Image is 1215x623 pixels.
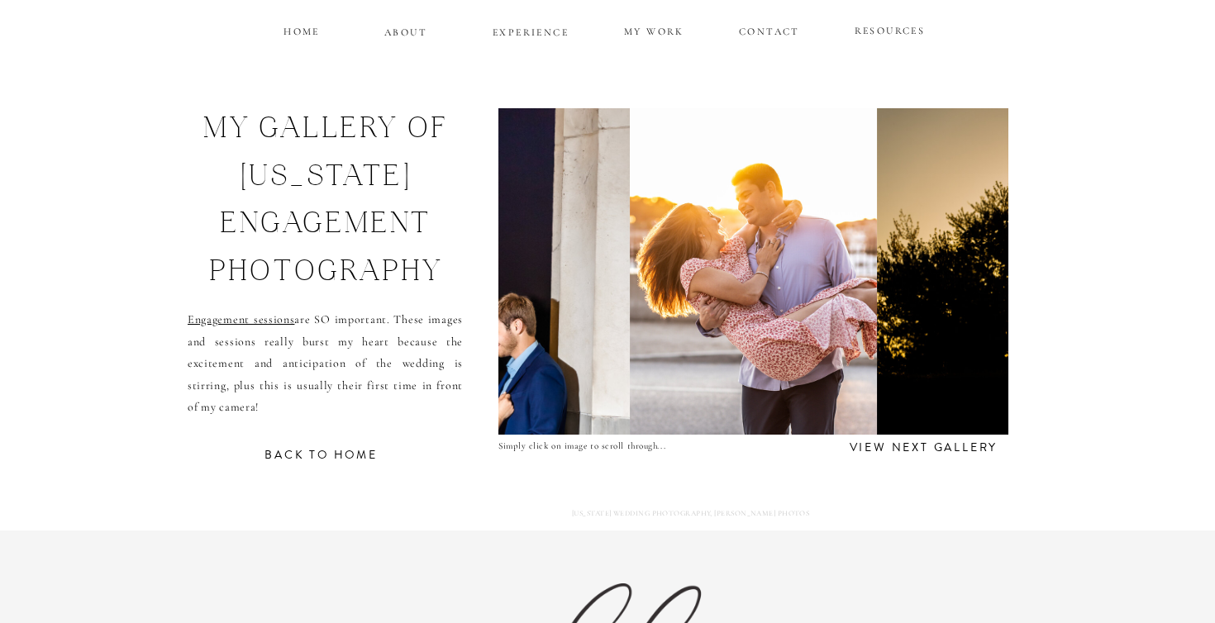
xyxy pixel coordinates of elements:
[168,108,484,296] h1: my gallery of [US_STATE] engagement photography
[384,23,427,37] a: ABOUT
[622,22,686,37] a: MY WORK
[572,506,843,526] a: [US_STATE] WEDDING PHOTOGRAPHY, [PERSON_NAME] PHOTOS
[281,22,322,36] a: HOME
[188,309,463,461] p: are SO important. These images and sessions really burst my heart because the excitement and anti...
[852,21,927,36] a: RESOURCES
[843,438,1004,454] a: view next gallery
[498,438,715,454] p: Simply click on image to scroll through...
[224,445,418,477] a: BACK TO HOME
[491,23,570,37] a: EXPERIENCE
[188,312,294,326] a: Engagement sessions
[739,22,799,36] a: CONTACT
